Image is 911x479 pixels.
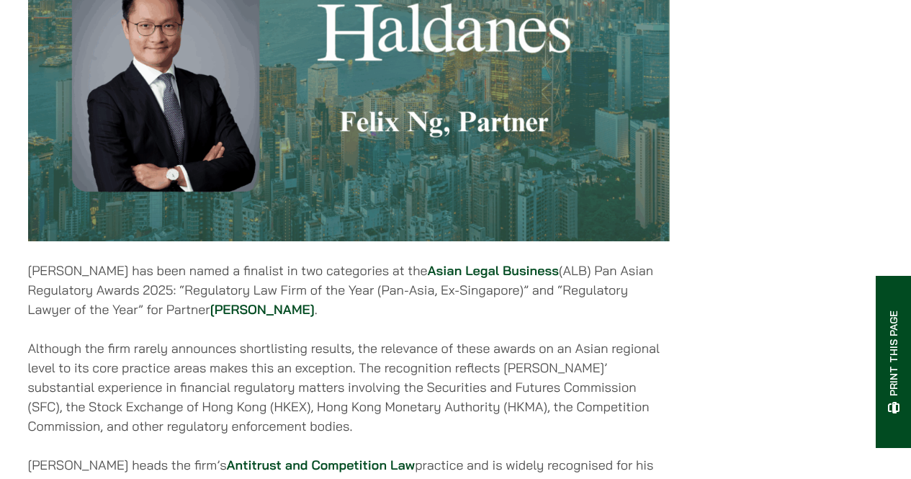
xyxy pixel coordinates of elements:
[28,339,670,436] p: Although the firm rarely announces shortlisting results, the relevance of these awards on an Asia...
[210,301,315,318] a: [PERSON_NAME]
[227,457,416,473] a: Antitrust and Competition Law
[428,262,559,279] a: Asian Legal Business
[28,261,670,319] p: [PERSON_NAME] has been named a finalist in two categories at the (ALB) Pan Asian Regulatory Award...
